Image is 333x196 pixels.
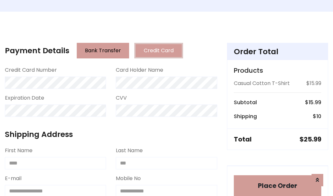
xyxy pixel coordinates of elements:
span: 15.99 [309,99,321,106]
label: E-mail [5,175,21,182]
span: 10 [316,113,321,120]
h5: Products [234,67,321,74]
h6: $ [313,113,321,119]
h4: Shipping Address [5,130,217,139]
label: Credit Card Number [5,66,57,74]
p: $15.99 [306,80,321,87]
h4: Order Total [234,47,321,56]
h6: Shipping [234,113,257,119]
label: CVV [116,94,127,102]
h4: Payment Details [5,46,69,55]
button: Credit Card [134,43,183,58]
label: First Name [5,147,33,154]
button: Bank Transfer [77,43,129,58]
label: Mobile No [116,175,141,182]
h5: Total [234,135,252,143]
label: Last Name [116,147,143,154]
label: Card Holder Name [116,66,163,74]
span: 25.99 [304,135,321,144]
h6: $ [305,99,321,105]
h6: Subtotal [234,99,257,105]
h5: $ [300,135,321,143]
label: Expiration Date [5,94,44,102]
button: Place Order [234,175,321,196]
p: Casual Cotton T-Shirt [234,80,290,87]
